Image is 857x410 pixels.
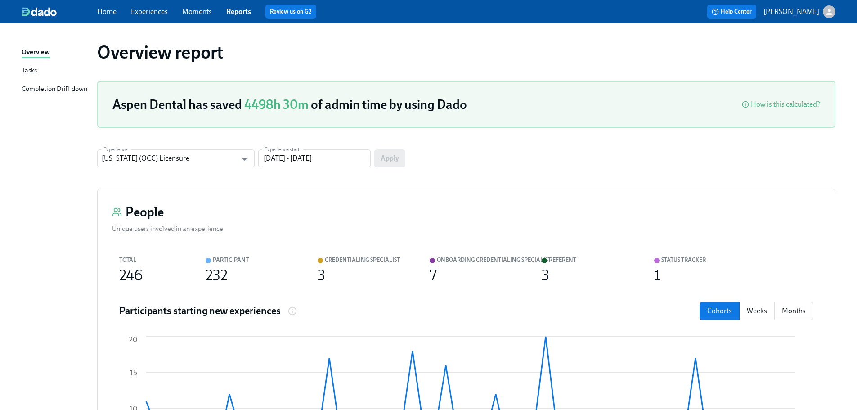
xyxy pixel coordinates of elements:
img: dado [22,7,57,16]
button: Help Center [707,5,756,19]
div: Tasks [22,65,37,77]
a: Experiences [131,7,168,16]
p: Cohorts [707,306,732,316]
a: Review us on G2 [270,7,312,16]
div: 232 [206,270,228,280]
a: Overview [22,47,90,58]
a: dado [22,7,97,16]
div: 246 [119,270,143,280]
div: How is this calculated? [751,99,820,109]
h3: People [126,204,164,220]
span: 4498h 30m [244,97,309,112]
div: 3 [542,270,549,280]
div: Completion Drill-down [22,84,87,95]
button: [PERSON_NAME] [763,5,835,18]
div: date filter [700,302,813,320]
div: Credentialing Specialist [325,255,400,265]
button: cohorts [700,302,740,320]
a: Home [97,7,117,16]
a: Tasks [22,65,90,77]
div: Total [119,255,136,265]
h3: Aspen Dental has saved of admin time by using Dado [112,96,467,113]
div: Status tracker [661,255,706,265]
div: Unique users involved in an experience [112,224,223,234]
svg: Number of participants that started this experience in each cohort, week or month [288,306,297,315]
div: 7 [430,270,437,280]
div: Onboarding credentialing specialist [437,255,551,265]
tspan: 20 [129,335,137,344]
a: Moments [182,7,212,16]
button: months [774,302,813,320]
div: 1 [654,270,660,280]
p: Weeks [747,306,767,316]
a: Completion Drill-down [22,84,90,95]
div: Participant [213,255,249,265]
div: Referent [549,255,576,265]
div: Overview [22,47,50,58]
tspan: 15 [130,369,137,377]
h1: Overview report [97,41,224,63]
button: Open [238,152,251,166]
p: [PERSON_NAME] [763,7,819,17]
button: Review us on G2 [265,5,316,19]
div: 3 [318,270,325,280]
h4: Participants starting new experiences [119,304,281,318]
button: weeks [739,302,775,320]
a: Reports [226,7,251,16]
span: Help Center [712,7,752,16]
p: Months [782,306,806,316]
